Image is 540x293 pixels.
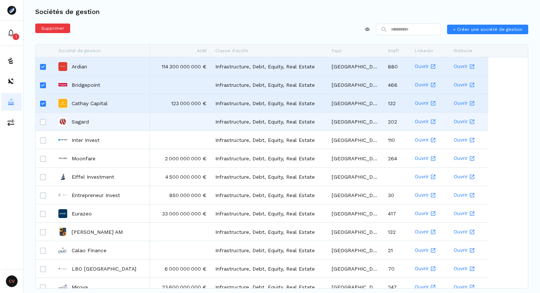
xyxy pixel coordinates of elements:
[58,136,67,144] img: Inter Invest
[35,8,100,15] h3: Sociétés de gestion
[72,265,136,272] p: LBO [GEOGRAPHIC_DATA]
[384,149,410,167] div: 264
[150,149,211,167] div: 2 000 000 000 €
[454,242,484,259] a: Ouvrir
[1,72,22,90] a: distributors
[58,209,67,218] img: Eurazeo
[211,204,327,222] div: Infrastructure, Debt, Equity, Real Estate
[211,131,327,149] div: Infrastructure, Debt, Equity, Real Estate
[35,24,70,33] button: Supprimer
[415,76,445,93] a: Ouvrir
[454,168,484,185] a: Ouvrir
[384,94,410,112] div: 132
[72,247,107,254] a: Calao Finance
[415,260,445,277] a: Ouvrir
[58,154,67,163] img: Moonfare
[72,155,96,162] a: Moonfare
[1,93,22,111] button: asset-managers
[384,223,410,241] div: 132
[384,112,410,131] div: 202
[415,48,433,53] span: Linkedin
[384,204,410,222] div: 417
[41,25,64,32] span: Supprimer
[72,81,100,89] p: Bridgepoint
[453,26,522,33] span: + Créer une société de gestion
[327,241,384,259] div: [GEOGRAPHIC_DATA]
[15,34,17,40] p: 1
[447,25,528,34] button: + Créer une société de gestion
[58,62,67,71] img: Ardian
[327,223,384,241] div: [GEOGRAPHIC_DATA]
[150,168,211,186] div: 4 500 000 000 €
[150,57,211,75] div: 114 300 000 000 €
[72,228,123,236] a: [PERSON_NAME] AM
[454,76,484,93] a: Ouvrir
[211,112,327,131] div: Infrastructure, Debt, Equity, Real Estate
[58,228,67,236] img: Edmond de Rothschild AM
[415,131,445,149] a: Ouvrir
[327,131,384,149] div: [GEOGRAPHIC_DATA]
[58,99,67,108] img: Cathay Capital
[454,94,484,112] a: Ouvrir
[72,118,89,125] a: Sagard
[58,191,67,200] img: Entrepreneur Invest
[72,192,120,199] p: Entrepreneur Invest
[327,260,384,278] div: [GEOGRAPHIC_DATA]
[415,186,445,204] a: Ouvrir
[58,172,67,181] img: Eiffel Investment
[72,283,88,291] a: Mirova
[72,100,108,107] a: Cathay Capital
[58,48,101,53] span: Société de gestion
[454,150,484,167] a: Ouvrir
[1,114,22,131] a: commissions
[384,76,410,94] div: 466
[384,57,410,75] div: 880
[72,210,92,217] a: Eurazeo
[58,264,67,273] img: LBO France
[454,260,484,277] a: Ouvrir
[1,52,22,69] button: funds
[72,63,87,70] a: Ardian
[211,57,327,75] div: Infrastructure, Debt, Equity, Real Estate
[150,94,211,112] div: 123 000 000 €
[327,168,384,186] div: [GEOGRAPHIC_DATA]
[415,223,445,240] a: Ouvrir
[384,186,410,204] div: 30
[6,275,18,287] span: CV
[150,186,211,204] div: 850 000 000 €
[415,205,445,222] a: Ouvrir
[211,149,327,167] div: Infrastructure, Debt, Equity, Real Estate
[211,241,327,259] div: Infrastructure, Debt, Equity, Real Estate
[211,76,327,94] div: Infrastructure, Debt, Equity, Real Estate
[211,94,327,112] div: Infrastructure, Debt, Equity, Real Estate
[211,260,327,278] div: Infrastructure, Debt, Equity, Real Estate
[332,48,342,53] span: Pays
[72,173,114,181] a: Eiffel Investment
[58,81,67,89] img: Bridgepoint
[384,260,410,278] div: 70
[7,119,15,126] img: commissions
[454,205,484,222] a: Ouvrir
[72,136,100,144] a: Inter Invest
[211,186,327,204] div: Infrastructure, Debt, Equity, Real Estate
[150,260,211,278] div: 6 000 000 000 €
[415,168,445,185] a: Ouvrir
[415,242,445,259] a: Ouvrir
[327,149,384,167] div: [GEOGRAPHIC_DATA]
[211,168,327,186] div: Infrastructure, Debt, Equity, Real Estate
[197,48,206,53] span: AUM
[58,283,67,292] img: Mirova
[327,57,384,75] div: [GEOGRAPHIC_DATA]
[454,223,484,240] a: Ouvrir
[327,94,384,112] div: [GEOGRAPHIC_DATA]
[454,113,484,130] a: Ouvrir
[211,223,327,241] div: Infrastructure, Debt, Equity, Real Estate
